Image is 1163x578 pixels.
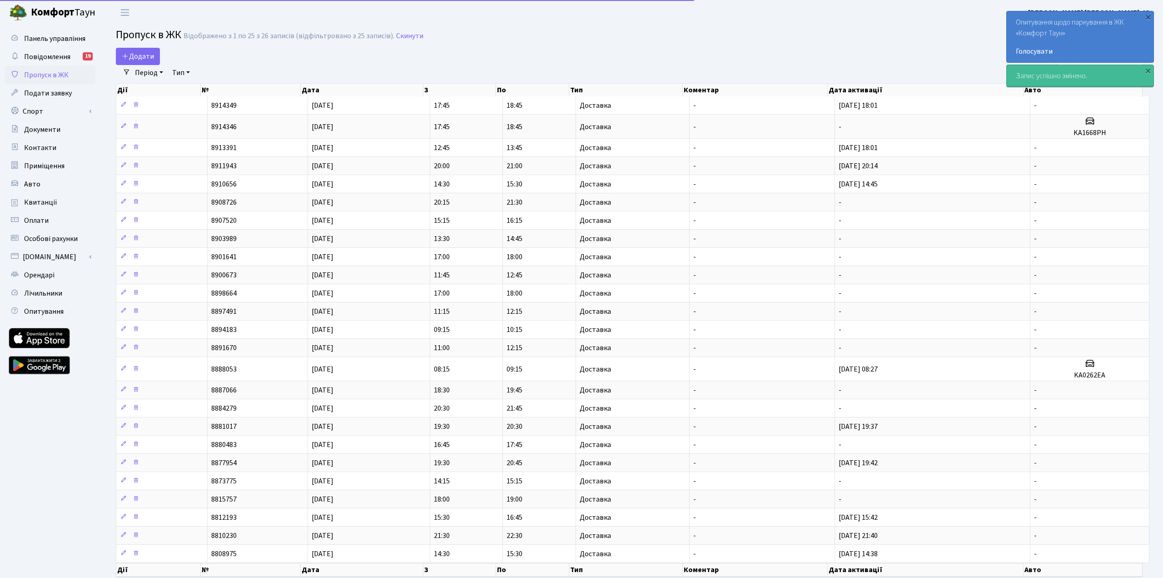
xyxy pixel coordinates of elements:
span: - [693,325,696,335]
span: Доставка [580,387,611,394]
span: - [1034,101,1037,111]
span: - [839,288,841,298]
span: Панель управління [24,34,85,44]
span: - [1034,476,1037,486]
span: - [1034,307,1037,317]
th: Коментар [683,563,828,577]
span: - [693,549,696,559]
a: Скинути [396,32,423,40]
span: - [693,197,696,207]
a: Приміщення [5,157,95,175]
span: Доставка [580,271,611,279]
span: Доставка [580,344,611,352]
span: [DATE] 20:14 [839,161,878,171]
th: По [496,563,569,577]
span: [DATE] [312,549,333,559]
span: - [1034,403,1037,413]
span: 8810230 [211,531,237,541]
span: Доставка [580,477,611,485]
a: Період [131,65,167,80]
div: × [1143,12,1153,21]
span: - [839,216,841,226]
span: - [1034,325,1037,335]
th: З [423,84,497,96]
span: 16:45 [507,513,522,523]
span: 11:15 [434,307,450,317]
span: [DATE] [312,101,333,111]
span: [DATE] [312,531,333,541]
span: 8897491 [211,307,237,317]
a: Особові рахунки [5,230,95,248]
div: × [1143,66,1153,75]
span: 8884279 [211,403,237,413]
span: [DATE] 19:37 [839,422,878,432]
span: [DATE] [312,440,333,450]
a: [PERSON_NAME] [PERSON_NAME]. Ю. [1028,7,1152,18]
span: - [1034,179,1037,189]
span: Доставка [580,326,611,333]
span: - [1034,440,1037,450]
span: [DATE] 18:01 [839,143,878,153]
div: 19 [83,52,93,60]
th: Дії [116,84,201,96]
span: - [1034,143,1037,153]
span: Доставка [580,550,611,558]
th: Тип [569,84,683,96]
span: - [693,531,696,541]
span: - [839,343,841,353]
a: Подати заявку [5,84,95,102]
span: - [1034,216,1037,226]
span: 8901641 [211,252,237,262]
span: 17:00 [434,252,450,262]
span: - [839,270,841,280]
a: Квитанції [5,193,95,211]
span: - [693,143,696,153]
span: [DATE] [312,403,333,413]
span: Лічильники [24,288,62,298]
a: Панель управління [5,30,95,48]
span: [DATE] 14:45 [839,179,878,189]
span: 09:15 [434,325,450,335]
span: - [693,234,696,244]
th: Авто [1024,563,1143,577]
span: - [1034,494,1037,504]
span: - [1034,270,1037,280]
span: 8914346 [211,122,237,132]
span: [DATE] [312,252,333,262]
span: Авто [24,179,40,189]
span: 20:45 [507,458,522,468]
span: - [839,122,841,132]
span: 8812193 [211,513,237,523]
span: - [693,101,696,111]
span: Доставка [580,405,611,412]
span: [DATE] [312,343,333,353]
span: 18:45 [507,101,522,111]
th: З [423,563,497,577]
b: [PERSON_NAME] [PERSON_NAME]. Ю. [1028,8,1152,18]
th: Дата активації [828,563,1024,577]
span: [DATE] 18:01 [839,101,878,111]
span: - [693,458,696,468]
span: - [693,364,696,374]
span: [DATE] [312,179,333,189]
span: 12:15 [507,307,522,317]
span: Орендарі [24,270,55,280]
span: [DATE] 08:27 [839,364,878,374]
span: 17:00 [434,288,450,298]
span: Доставка [580,235,611,242]
span: - [693,476,696,486]
span: - [693,288,696,298]
span: Доставка [580,290,611,297]
span: 16:45 [434,440,450,450]
span: Доставка [580,423,611,430]
span: 18:00 [507,252,522,262]
span: - [693,216,696,226]
span: Контакти [24,143,56,153]
span: Доставка [580,162,611,170]
span: [DATE] [312,161,333,171]
span: 8911943 [211,161,237,171]
span: Опитування [24,307,64,317]
span: - [693,422,696,432]
span: 14:30 [434,549,450,559]
span: 20:30 [434,403,450,413]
